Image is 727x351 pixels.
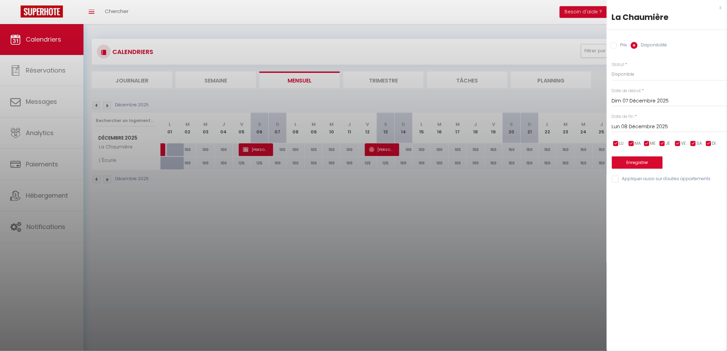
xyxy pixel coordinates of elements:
span: JE [666,140,670,147]
span: DI [712,140,716,147]
label: Statut [612,62,624,68]
span: MA [635,140,641,147]
label: Prix [617,42,627,50]
span: SA [697,140,702,147]
label: Date de fin [612,113,634,120]
label: Disponibilité [638,42,667,50]
span: LU [619,140,624,147]
span: ME [650,140,656,147]
span: VE [681,140,686,147]
div: x [607,3,722,12]
div: La Chaumière [612,12,722,23]
button: Enregistrer [612,156,663,169]
label: Date de début [612,88,641,94]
